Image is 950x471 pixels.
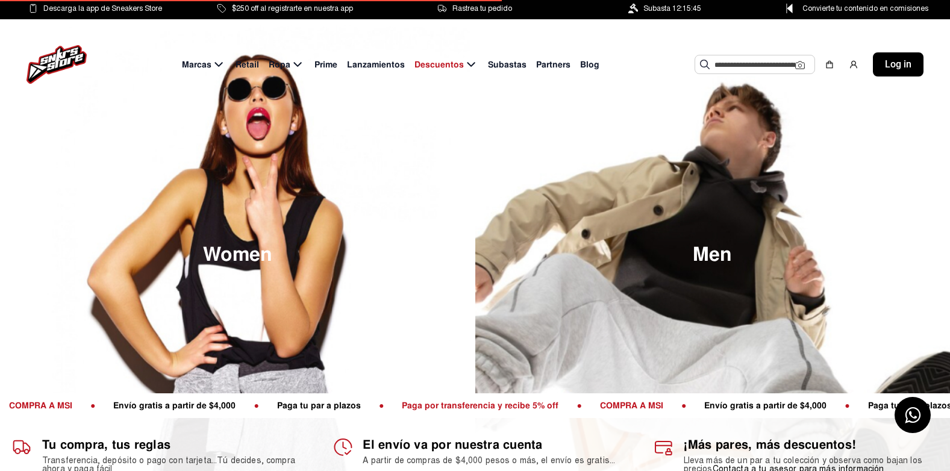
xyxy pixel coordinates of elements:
[486,400,627,411] span: Envío gratis a partir de $4,000
[42,437,296,452] h1: Tu compra, tus reglas
[751,400,774,411] span: ●
[269,58,290,71] span: Ropa
[363,457,617,465] h2: A partir de compras de $4,000 pesos o más, el envío es gratis...
[358,400,381,411] span: ●
[363,437,617,452] h1: El envío va por nuestra cuenta
[381,400,463,411] span: COMPRA A MSI
[643,2,701,15] span: Subasta 12:15:45
[700,60,710,69] img: Buscar
[627,400,649,411] span: ●
[182,58,211,71] span: Marcas
[795,60,805,70] img: Cámara
[849,60,858,69] img: user
[43,2,162,15] span: Descarga la app de Sneakers Store
[184,400,358,411] span: Paga por transferencia y recibe 5% off
[649,400,751,411] span: Paga tu par a plazos
[232,2,353,15] span: $250 off al registrarte en nuestra app
[161,400,184,411] span: ●
[236,58,259,71] span: Retail
[27,45,87,84] img: logo
[203,245,272,264] span: Women
[684,437,938,452] h1: ¡Más pares, más descuentos!
[693,245,732,264] span: Men
[885,57,911,72] span: Log in
[775,400,949,411] span: Paga por transferencia y recibe 5% off
[314,58,337,71] span: Prime
[580,58,599,71] span: Blog
[488,58,527,71] span: Subastas
[414,58,464,71] span: Descuentos
[782,4,797,13] img: Control Point Icon
[802,2,928,15] span: Convierte tu contenido en comisiones
[463,400,486,411] span: ●
[452,2,512,15] span: Rastrea tu pedido
[536,58,570,71] span: Partners
[347,58,405,71] span: Lanzamientos
[825,60,834,69] img: shopping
